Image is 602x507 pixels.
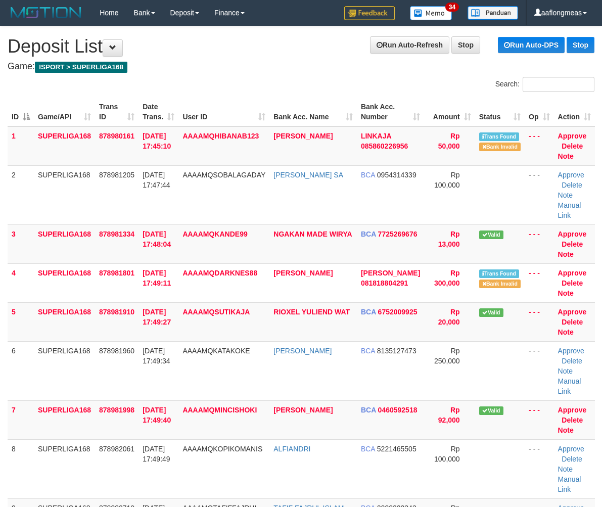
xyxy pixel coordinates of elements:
a: Approve [558,347,584,355]
td: SUPERLIGA168 [34,439,95,498]
a: ALFIANDRI [273,445,310,453]
span: AAAAMQKOPIKOMANIS [182,445,262,453]
span: BCA [361,308,376,316]
span: BCA [361,445,375,453]
a: Manual Link [558,377,581,395]
td: - - - [525,165,553,224]
a: RIOXEL YULIEND WAT [273,308,350,316]
span: 34 [445,3,459,12]
td: SUPERLIGA168 [34,341,95,400]
span: Similar transaction found [479,132,520,141]
a: [PERSON_NAME] [273,269,333,277]
span: BCA [361,347,375,355]
td: 2 [8,165,34,224]
span: [DATE] 17:49:40 [143,406,171,424]
img: MOTION_logo.png [8,5,84,20]
a: Note [558,250,574,258]
th: Action: activate to sort column ascending [554,98,595,126]
span: 878981205 [99,171,134,179]
a: Approve [558,445,584,453]
a: Note [558,328,574,336]
a: Approve [558,171,584,179]
span: BCA [361,230,376,238]
span: Copy 081818804291 to clipboard [361,279,408,287]
span: 878981998 [99,406,134,414]
span: [DATE] 17:47:44 [143,171,170,189]
a: Note [558,367,573,375]
a: Note [558,152,574,160]
span: [DATE] 17:49:11 [143,269,171,287]
span: [DATE] 17:48:04 [143,230,171,248]
input: Search: [523,77,594,92]
span: [DATE] 17:49:49 [143,445,170,463]
span: 878981801 [99,269,134,277]
a: Manual Link [558,475,581,493]
span: AAAAMQSUTIKAJA [182,308,250,316]
span: Similar transaction found [479,269,520,278]
td: 3 [8,224,34,263]
td: - - - [525,302,553,341]
th: Status: activate to sort column ascending [475,98,525,126]
a: Approve [558,269,587,277]
td: - - - [525,400,553,439]
td: 4 [8,263,34,302]
span: Copy 085860226956 to clipboard [361,142,408,150]
span: 878982061 [99,445,134,453]
td: 7 [8,400,34,439]
th: Trans ID: activate to sort column ascending [95,98,138,126]
a: Run Auto-DPS [498,37,565,53]
a: Delete [562,240,583,248]
span: AAAAMQKANDE99 [182,230,247,238]
a: Approve [558,132,587,140]
td: - - - [525,263,553,302]
td: - - - [525,224,553,263]
a: [PERSON_NAME] [273,132,333,140]
a: NGAKAN MADE WIRYA [273,230,352,238]
span: Bank is not match [479,280,521,288]
span: Copy 5221465505 to clipboard [377,445,416,453]
span: ISPORT > SUPERLIGA168 [35,62,127,73]
label: Search: [495,77,594,92]
span: Rp 100,000 [434,171,460,189]
span: LINKAJA [361,132,391,140]
td: 6 [8,341,34,400]
span: 878981960 [99,347,134,355]
h4: Game: [8,62,594,72]
img: panduan.png [468,6,518,20]
span: Copy 8135127473 to clipboard [377,347,416,355]
td: - - - [525,439,553,498]
a: Delete [562,142,583,150]
a: [PERSON_NAME] [273,347,332,355]
span: [DATE] 17:49:34 [143,347,170,365]
td: SUPERLIGA168 [34,126,95,166]
td: SUPERLIGA168 [34,400,95,439]
th: Date Trans.: activate to sort column ascending [138,98,178,126]
span: [DATE] 17:45:10 [143,132,171,150]
a: [PERSON_NAME] SA [273,171,343,179]
span: Rp 92,000 [438,406,460,424]
a: Note [558,465,573,473]
span: Valid transaction [479,406,503,415]
a: Approve [558,230,587,238]
th: Game/API: activate to sort column ascending [34,98,95,126]
a: Delete [562,455,582,463]
a: Stop [567,37,594,53]
a: Approve [558,308,587,316]
span: 878981910 [99,308,134,316]
a: Approve [558,406,587,414]
h1: Deposit List [8,36,594,57]
a: Stop [451,36,480,54]
span: AAAAMQDARKNES88 [182,269,257,277]
span: Copy 0954314339 to clipboard [377,171,416,179]
th: ID: activate to sort column descending [8,98,34,126]
td: - - - [525,341,553,400]
span: Copy 0460592518 to clipboard [378,406,418,414]
td: - - - [525,126,553,166]
td: 8 [8,439,34,498]
span: AAAAMQHIBANAB123 [182,132,259,140]
span: AAAAMQKATAKOKE [182,347,250,355]
a: Note [558,426,574,434]
a: Delete [562,357,582,365]
img: Button%20Memo.svg [410,6,452,20]
a: Manual Link [558,201,581,219]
